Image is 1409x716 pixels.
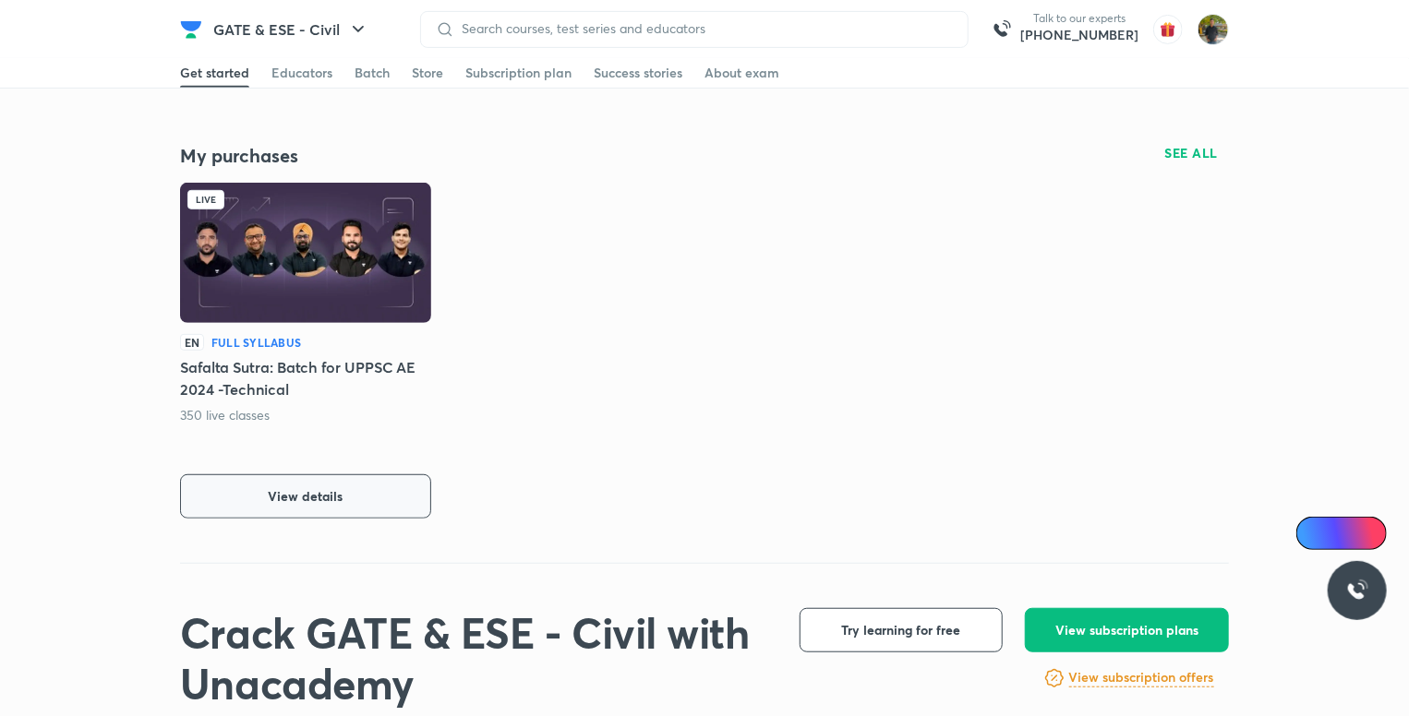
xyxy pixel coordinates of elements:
[1020,26,1138,44] a: [PHONE_NUMBER]
[1327,526,1376,541] span: Ai Doubts
[187,190,224,209] div: Live
[983,11,1020,48] img: call-us
[704,64,779,82] div: About exam
[269,487,343,506] span: View details
[355,64,390,82] div: Batch
[1153,15,1183,44] img: avatar
[180,356,431,400] h5: Safalta Sutra: Batch for UPPSC AE 2024 -Technical
[412,64,443,82] div: Store
[180,334,204,351] p: EN
[180,406,271,424] p: 350 live classes
[271,64,332,82] div: Educators
[180,183,431,323] img: Batch Thumbnail
[1055,621,1198,639] span: View subscription plans
[1069,667,1214,689] a: View subscription offers
[211,334,301,351] h6: Full Syllabus
[180,608,770,710] h1: Crack GATE & ESE - Civil with Unacademy
[800,608,1003,652] button: Try learning for free
[1198,14,1229,45] img: shubham rawat
[180,58,249,88] a: Get started
[465,64,572,82] div: Subscription plan
[454,21,953,36] input: Search courses, test series and educators
[465,58,572,88] a: Subscription plan
[1020,11,1138,26] p: Talk to our experts
[180,18,202,41] img: Company Logo
[202,11,380,48] button: GATE & ESE - Civil
[271,58,332,88] a: Educators
[355,58,390,88] a: Batch
[1165,147,1219,160] span: SEE ALL
[180,144,704,168] h4: My purchases
[594,64,682,82] div: Success stories
[704,58,779,88] a: About exam
[1154,138,1230,168] button: SEE ALL
[1296,517,1387,550] a: Ai Doubts
[594,58,682,88] a: Success stories
[180,474,431,519] button: View details
[1307,526,1322,541] img: Icon
[412,58,443,88] a: Store
[842,621,961,639] span: Try learning for free
[1069,668,1214,687] h6: View subscription offers
[180,64,249,82] div: Get started
[1346,579,1368,602] img: ttu
[1025,608,1229,652] button: View subscription plans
